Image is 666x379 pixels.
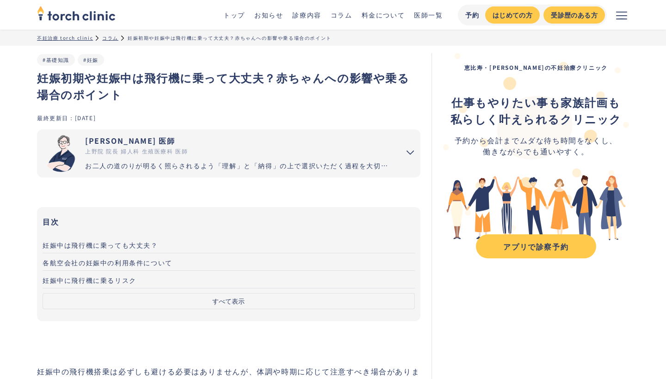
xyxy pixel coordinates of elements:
[292,10,321,19] a: 診療内容
[451,94,620,110] strong: 仕事もやりたい事も家族計画も
[254,10,283,19] a: お知らせ
[37,129,393,177] a: [PERSON_NAME] 医師 上野院 院長 婦人科 生殖医療科 医師 お二人の道のりが明るく照らされるよう「理解」と「納得」の上で選択いただく過程を大切にしています。エビデンスに基づいた高水...
[43,293,415,309] button: すべて表示
[43,240,158,250] span: 妊娠中は飛行機に乗っても大丈夫？
[465,10,480,20] div: 予約
[450,94,622,127] div: ‍ ‍
[362,10,405,19] a: 料金について
[43,56,69,63] a: #基礎知識
[485,6,540,24] a: はじめての方
[484,241,588,252] div: アプリで診察予約
[551,10,598,20] div: 受診歴のある方
[414,10,443,19] a: 医師一覧
[223,10,245,19] a: トップ
[450,134,622,157] div: 予約から会計までムダな待ち時間をなくし、 働きながらでも通いやすく。
[464,63,608,71] strong: 恵比寿・[PERSON_NAME]の不妊治療クリニック
[43,253,415,271] a: 各航空会社の妊娠中の利用条件について
[543,6,605,24] a: 受診歴のある方
[43,275,136,285] span: 妊娠中に飛行機に乗るリスク
[83,56,99,63] a: #妊娠
[43,258,173,267] span: 各航空会社の妊娠中の利用条件について
[43,236,415,253] a: 妊娠中は飛行機に乗っても大丈夫？
[85,147,393,155] div: 上野院 院長 婦人科 生殖医療科 医師
[102,34,118,41] a: コラム
[476,234,596,258] a: アプリで診察予約
[37,69,420,103] h1: 妊娠初期や妊娠中は飛行機に乗って大丈夫？赤ちゃんへの影響や乗る場合のポイント
[493,10,532,20] div: はじめての方
[37,34,629,41] ul: パンくずリスト
[37,129,420,177] summary: 市山 卓彦 [PERSON_NAME] 医師 上野院 院長 婦人科 生殖医療科 医師 お二人の道のりが明るく照らされるよう「理解」と「納得」の上で選択いただく過程を大切にしています。エビデンスに...
[85,161,393,171] div: お二人の道のりが明るく照らされるよう「理解」と「納得」の上で選択いただく過程を大切にしています。エビデンスに基づいた高水準の医療提供により「幸せな家族計画の実現」をお手伝いさせていただきます。
[75,114,96,122] div: [DATE]
[331,10,352,19] a: コラム
[37,3,116,23] img: torch clinic
[37,6,116,23] a: home
[85,135,393,146] div: [PERSON_NAME] 医師
[43,214,415,228] h3: 目次
[128,34,332,41] div: 妊娠初期や妊娠中は飛行機に乗って大丈夫？赤ちゃんへの影響や乗る場合のポイント
[450,110,622,127] strong: 私らしく叶えられるクリニック
[37,34,93,41] a: 不妊治療 torch clinic
[43,271,415,288] a: 妊娠中に飛行機に乗るリスク
[43,135,80,172] img: 市山 卓彦
[37,114,75,122] div: 最終更新日：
